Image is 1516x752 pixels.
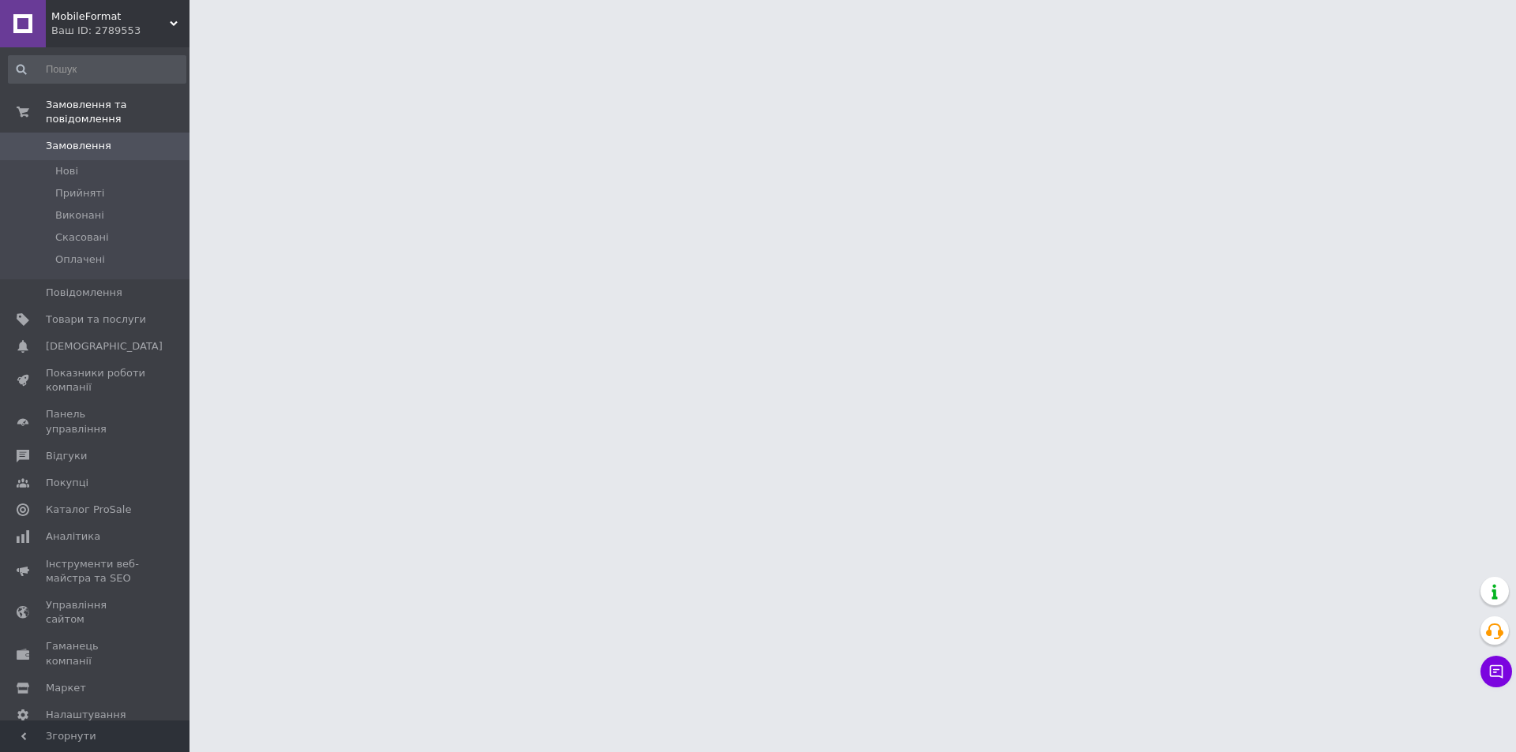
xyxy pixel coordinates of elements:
[46,407,146,436] span: Панель управління
[55,253,105,267] span: Оплачені
[46,529,100,544] span: Аналітика
[46,366,146,395] span: Показники роботи компанії
[46,598,146,627] span: Управління сайтом
[46,503,131,517] span: Каталог ProSale
[46,708,126,722] span: Налаштування
[51,24,189,38] div: Ваш ID: 2789553
[46,449,87,463] span: Відгуки
[1480,656,1512,687] button: Чат з покупцем
[46,639,146,668] span: Гаманець компанії
[46,339,163,354] span: [DEMOGRAPHIC_DATA]
[46,312,146,327] span: Товари та послуги
[46,681,86,695] span: Маркет
[46,139,111,153] span: Замовлення
[46,476,88,490] span: Покупці
[46,286,122,300] span: Повідомлення
[51,9,170,24] span: MobileFormat
[55,186,104,200] span: Прийняті
[46,557,146,586] span: Інструменти веб-майстра та SEO
[55,208,104,223] span: Виконані
[55,164,78,178] span: Нові
[8,55,186,84] input: Пошук
[46,98,189,126] span: Замовлення та повідомлення
[55,230,109,245] span: Скасовані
